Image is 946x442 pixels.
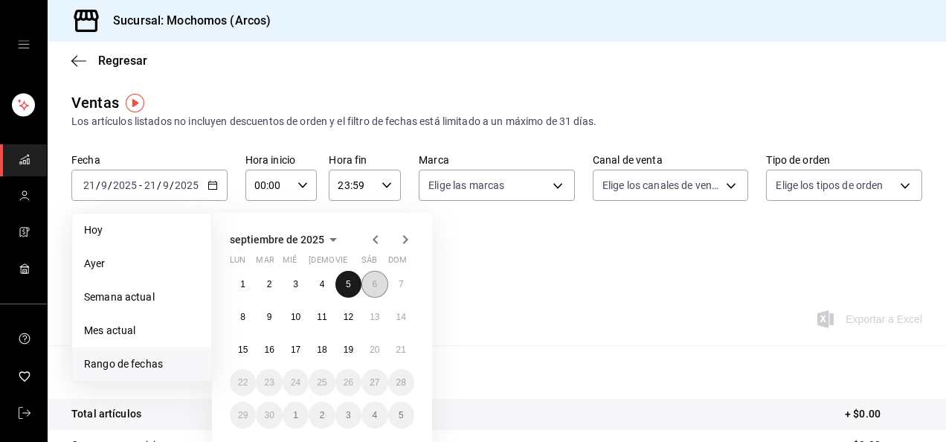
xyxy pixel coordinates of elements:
abbr: jueves [309,255,396,271]
button: 23 de septiembre de 2025 [256,369,282,396]
input: -- [162,179,170,191]
button: 27 de septiembre de 2025 [361,369,387,396]
input: -- [83,179,96,191]
button: septiembre de 2025 [230,231,342,249]
button: 3 de septiembre de 2025 [283,271,309,298]
abbr: 23 de septiembre de 2025 [264,377,274,388]
p: + $0.00 [845,406,922,422]
button: 9 de septiembre de 2025 [256,304,282,330]
abbr: 13 de septiembre de 2025 [370,312,379,322]
img: Tooltip marker [126,94,144,112]
input: -- [144,179,157,191]
abbr: 11 de septiembre de 2025 [317,312,326,322]
input: ---- [112,179,138,191]
abbr: miércoles [283,255,297,271]
button: 19 de septiembre de 2025 [335,336,361,363]
abbr: 1 de septiembre de 2025 [240,279,245,289]
abbr: 5 de octubre de 2025 [399,410,404,420]
span: / [108,179,112,191]
button: 17 de septiembre de 2025 [283,336,309,363]
abbr: viernes [335,255,347,271]
button: 12 de septiembre de 2025 [335,304,361,330]
button: 8 de septiembre de 2025 [230,304,256,330]
button: 24 de septiembre de 2025 [283,369,309,396]
button: 5 de octubre de 2025 [388,402,414,429]
label: Hora fin [329,155,401,165]
abbr: 16 de septiembre de 2025 [264,345,274,355]
div: Los artículos listados no incluyen descuentos de orden y el filtro de fechas está limitado a un m... [71,114,922,129]
button: 22 de septiembre de 2025 [230,369,256,396]
p: Resumen [71,363,922,381]
label: Fecha [71,155,228,165]
label: Canal de venta [593,155,749,165]
span: - [139,179,142,191]
label: Hora inicio [245,155,318,165]
abbr: lunes [230,255,245,271]
button: 11 de septiembre de 2025 [309,304,335,330]
button: 1 de septiembre de 2025 [230,271,256,298]
abbr: sábado [361,255,377,271]
button: open drawer [18,39,30,51]
abbr: 22 de septiembre de 2025 [238,377,248,388]
button: 7 de septiembre de 2025 [388,271,414,298]
abbr: 12 de septiembre de 2025 [344,312,353,322]
button: 25 de septiembre de 2025 [309,369,335,396]
span: Elige las marcas [428,178,504,193]
button: 14 de septiembre de 2025 [388,304,414,330]
button: 13 de septiembre de 2025 [361,304,387,330]
button: 3 de octubre de 2025 [335,402,361,429]
abbr: 5 de septiembre de 2025 [346,279,351,289]
abbr: 9 de septiembre de 2025 [267,312,272,322]
span: / [157,179,161,191]
label: Marca [419,155,575,165]
button: 2 de octubre de 2025 [309,402,335,429]
button: 6 de septiembre de 2025 [361,271,387,298]
span: Mes actual [84,323,199,339]
abbr: 20 de septiembre de 2025 [370,345,379,355]
abbr: domingo [388,255,407,271]
button: 20 de septiembre de 2025 [361,336,387,363]
button: 4 de octubre de 2025 [361,402,387,429]
input: -- [100,179,108,191]
abbr: 14 de septiembre de 2025 [396,312,406,322]
label: Tipo de orden [766,155,922,165]
button: 1 de octubre de 2025 [283,402,309,429]
abbr: 3 de septiembre de 2025 [293,279,298,289]
abbr: 7 de septiembre de 2025 [399,279,404,289]
abbr: 27 de septiembre de 2025 [370,377,379,388]
abbr: 26 de septiembre de 2025 [344,377,353,388]
abbr: 3 de octubre de 2025 [346,410,351,420]
abbr: 1 de octubre de 2025 [293,410,298,420]
input: ---- [174,179,199,191]
button: 26 de septiembre de 2025 [335,369,361,396]
span: Rango de fechas [84,356,199,372]
span: septiembre de 2025 [230,234,324,246]
abbr: 2 de octubre de 2025 [320,410,325,420]
button: 16 de septiembre de 2025 [256,336,282,363]
span: Semana actual [84,289,199,305]
abbr: 18 de septiembre de 2025 [317,345,326,355]
button: 21 de septiembre de 2025 [388,336,414,363]
abbr: 4 de octubre de 2025 [372,410,377,420]
abbr: 28 de septiembre de 2025 [396,377,406,388]
button: 15 de septiembre de 2025 [230,336,256,363]
span: Regresar [98,54,147,68]
abbr: 2 de septiembre de 2025 [267,279,272,289]
span: / [96,179,100,191]
button: 2 de septiembre de 2025 [256,271,282,298]
abbr: 6 de septiembre de 2025 [372,279,377,289]
abbr: martes [256,255,274,271]
abbr: 15 de septiembre de 2025 [238,345,248,355]
abbr: 8 de septiembre de 2025 [240,312,245,322]
p: Total artículos [71,406,141,422]
abbr: 10 de septiembre de 2025 [291,312,300,322]
span: / [170,179,174,191]
span: Ayer [84,256,199,272]
span: Elige los tipos de orden [776,178,883,193]
span: Elige los canales de venta [602,178,721,193]
h3: Sucursal: Mochomos (Arcos) [101,12,271,30]
div: Ventas [71,92,119,114]
button: 18 de septiembre de 2025 [309,336,335,363]
abbr: 30 de septiembre de 2025 [264,410,274,420]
